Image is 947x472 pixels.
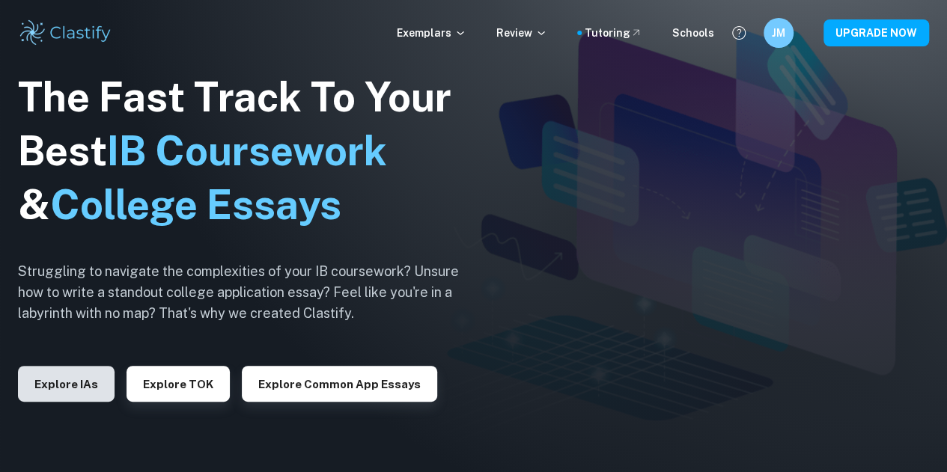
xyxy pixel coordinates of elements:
[672,25,714,41] a: Schools
[585,25,642,41] a: Tutoring
[823,19,929,46] button: UPGRADE NOW
[242,366,437,402] button: Explore Common App essays
[397,25,466,41] p: Exemplars
[127,366,230,402] button: Explore TOK
[18,70,482,232] h1: The Fast Track To Your Best &
[242,376,437,390] a: Explore Common App essays
[726,20,752,46] button: Help and Feedback
[18,376,115,390] a: Explore IAs
[18,261,482,324] h6: Struggling to navigate the complexities of your IB coursework? Unsure how to write a standout col...
[107,127,387,174] span: IB Coursework
[496,25,547,41] p: Review
[18,366,115,402] button: Explore IAs
[18,18,113,48] img: Clastify logo
[764,18,794,48] button: JM
[127,376,230,390] a: Explore TOK
[770,25,788,41] h6: JM
[50,181,341,228] span: College Essays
